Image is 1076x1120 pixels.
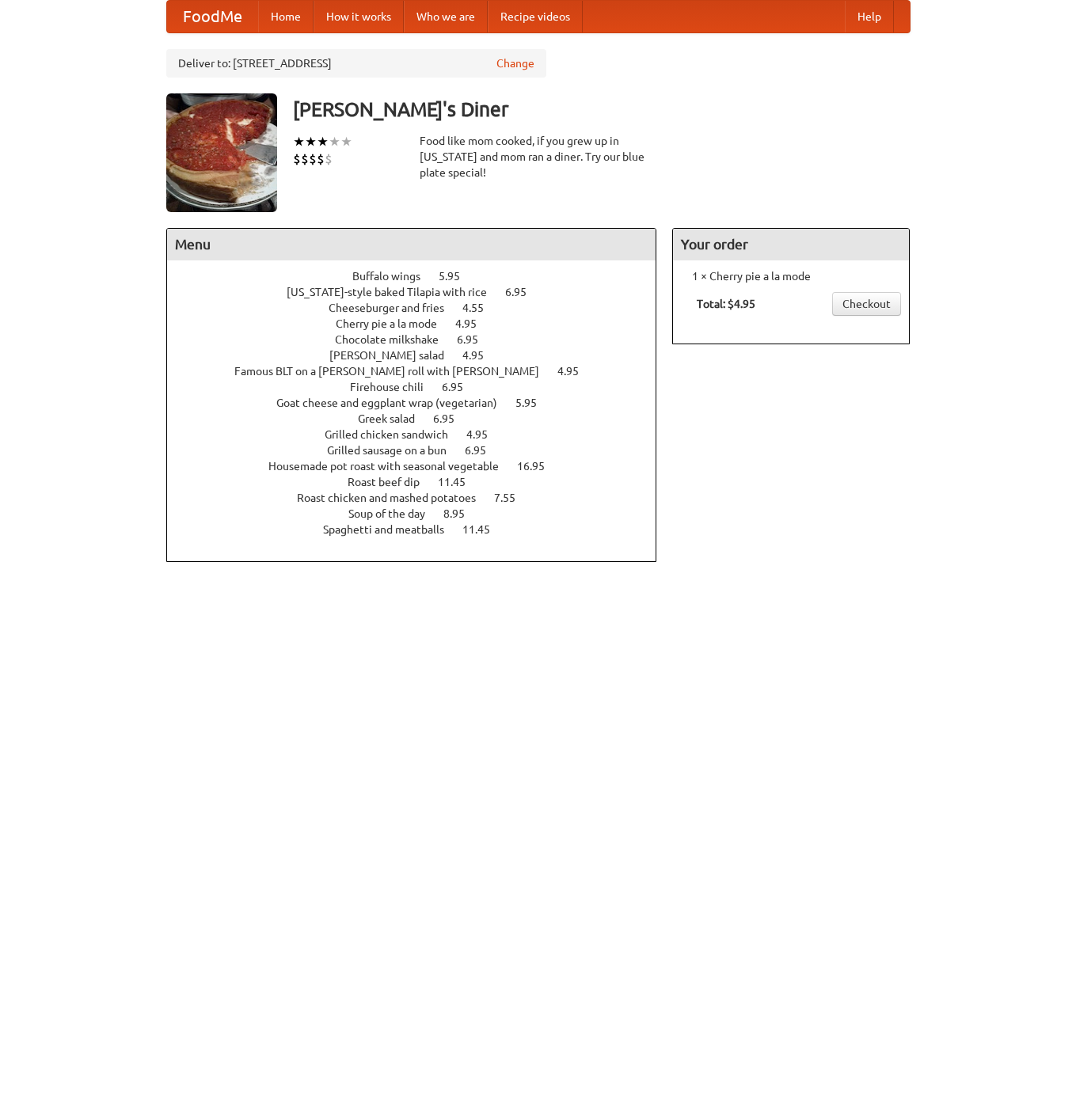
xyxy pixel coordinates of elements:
[276,397,566,409] a: Goat cheese and eggplant wrap (vegetarian) 5.95
[348,507,441,520] span: Soup of the day
[335,333,508,346] a: Chocolate milkshake 6.95
[433,412,470,425] span: 6.95
[166,93,277,212] img: angular.jpg
[348,476,435,488] span: Roast beef dip
[234,365,555,378] span: Famous BLT on a [PERSON_NAME] roll with [PERSON_NAME]
[305,133,317,150] li: ★
[845,1,894,32] a: Help
[327,444,515,457] a: Grilled sausage on a bun 6.95
[462,302,500,314] span: 4.55
[466,428,504,441] span: 4.95
[287,286,503,298] span: [US_STATE]-style baked Tilapia with rice
[325,150,333,168] li: $
[234,365,608,378] a: Famous BLT on a [PERSON_NAME] roll with [PERSON_NAME] 4.95
[317,150,325,168] li: $
[167,229,656,260] h4: Menu
[462,349,500,362] span: 4.95
[301,150,309,168] li: $
[287,286,556,298] a: [US_STATE]-style baked Tilapia with rice 6.95
[350,381,492,393] a: Firehouse chili 6.95
[462,523,506,536] span: 11.45
[442,381,479,393] span: 6.95
[293,133,305,150] li: ★
[329,133,340,150] li: ★
[335,333,454,346] span: Chocolate milkshake
[297,492,492,504] span: Roast chicken and mashed potatoes
[832,292,901,316] a: Checkout
[517,460,561,473] span: 16.95
[488,1,583,32] a: Recipe videos
[439,270,476,283] span: 5.95
[496,55,534,71] a: Change
[340,133,352,150] li: ★
[329,349,460,362] span: [PERSON_NAME] salad
[358,412,484,425] a: Greek salad 6.95
[515,397,553,409] span: 5.95
[336,317,453,330] span: Cherry pie a la mode
[420,133,657,180] div: Food like mom cooked, if you grew up in [US_STATE] and mom ran a diner. Try our blue plate special!
[327,444,462,457] span: Grilled sausage on a bun
[325,428,517,441] a: Grilled chicken sandwich 4.95
[325,428,464,441] span: Grilled chicken sandwich
[276,397,513,409] span: Goat cheese and eggplant wrap (vegetarian)
[348,507,494,520] a: Soup of the day 8.95
[317,133,329,150] li: ★
[505,286,542,298] span: 6.95
[297,492,545,504] a: Roast chicken and mashed potatoes 7.55
[457,333,494,346] span: 6.95
[293,150,301,168] li: $
[348,476,495,488] a: Roast beef dip 11.45
[268,460,515,473] span: Housemade pot roast with seasonal vegetable
[358,412,431,425] span: Greek salad
[329,349,513,362] a: [PERSON_NAME] salad 4.95
[329,302,513,314] a: Cheeseburger and fries 4.55
[268,460,574,473] a: Housemade pot roast with seasonal vegetable 16.95
[293,93,911,125] h3: [PERSON_NAME]'s Diner
[329,302,460,314] span: Cheeseburger and fries
[166,49,546,78] div: Deliver to: [STREET_ADDRESS]
[557,365,595,378] span: 4.95
[350,381,439,393] span: Firehouse chili
[438,476,481,488] span: 11.45
[673,229,909,260] h4: Your order
[258,1,314,32] a: Home
[352,270,489,283] a: Buffalo wings 5.95
[681,268,901,284] li: 1 × Cherry pie a la mode
[323,523,460,536] span: Spaghetti and meatballs
[443,507,481,520] span: 8.95
[697,298,755,310] b: Total: $4.95
[336,317,506,330] a: Cherry pie a la mode 4.95
[323,523,519,536] a: Spaghetti and meatballs 11.45
[314,1,404,32] a: How it works
[309,150,317,168] li: $
[465,444,502,457] span: 6.95
[352,270,436,283] span: Buffalo wings
[494,492,531,504] span: 7.55
[455,317,492,330] span: 4.95
[404,1,488,32] a: Who we are
[167,1,258,32] a: FoodMe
